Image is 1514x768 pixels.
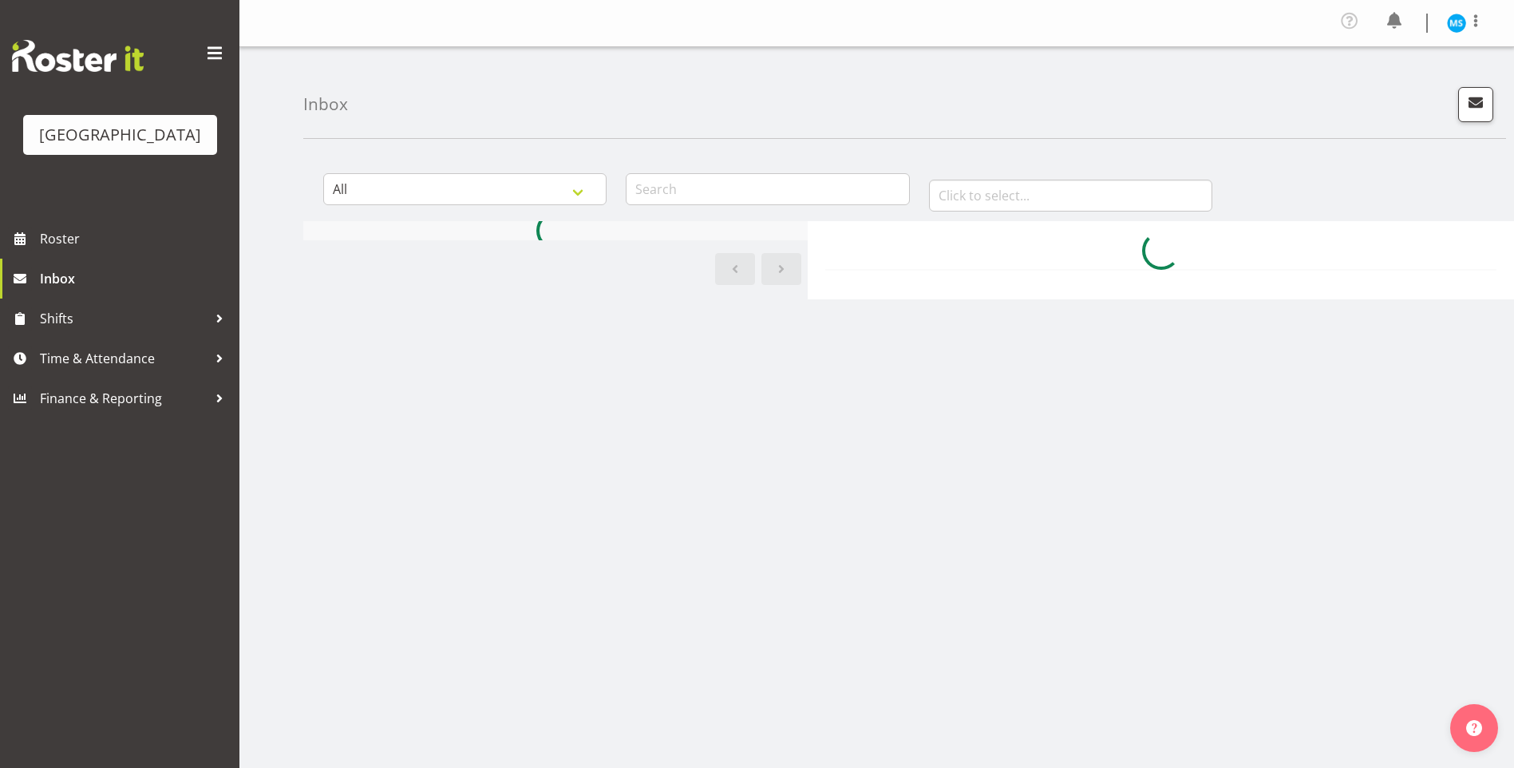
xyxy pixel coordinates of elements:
span: Time & Attendance [40,346,208,370]
input: Click to select... [929,180,1212,212]
img: Rosterit website logo [12,40,144,72]
img: help-xxl-2.png [1466,720,1482,736]
span: Shifts [40,307,208,331]
img: maddison-schultz11577.jpg [1447,14,1466,33]
span: Inbox [40,267,231,291]
a: Next page [761,253,801,285]
input: Search [626,173,909,205]
span: Roster [40,227,231,251]
span: Finance & Reporting [40,386,208,410]
div: [GEOGRAPHIC_DATA] [39,123,201,147]
h4: Inbox [303,95,348,113]
a: Previous page [715,253,755,285]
